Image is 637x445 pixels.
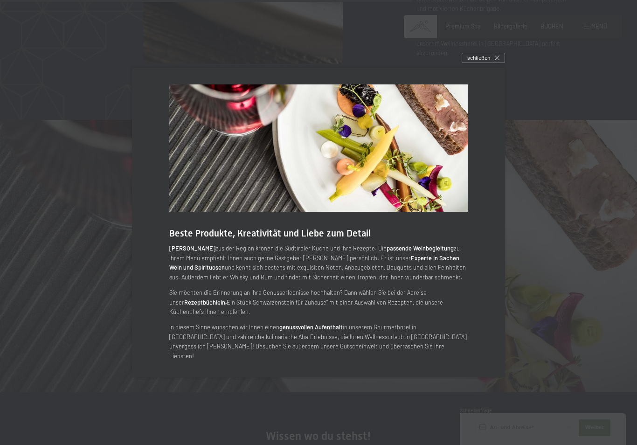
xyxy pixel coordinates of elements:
[387,244,454,252] strong: passende Weinbegleitung
[184,299,225,306] strong: Rezeptbüchlein
[279,323,343,331] strong: genussvollen Aufenthalt
[169,322,468,361] p: In diesem Sinne wünschen wir Ihnen einen in unserem Gourmethotel in [GEOGRAPHIC_DATA] und zahlrei...
[169,243,468,282] p: aus der Region krönen die Südtiroler Küche und ihre Rezepte. Die zu Ihrem Menü empfiehlt Ihnen au...
[169,228,371,239] span: Beste Produkte, Kreativität und Liebe zum Detail
[467,54,490,62] span: schließen
[169,84,468,212] img: Südtiroler Küche im Hotel Schwarzenstein genießen
[169,244,215,252] strong: [PERSON_NAME]
[169,288,468,316] p: Sie möchten die Erinnerung an Ihre Genusserlebnisse hochhalten? Dann wählen Sie bei der Abreise u...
